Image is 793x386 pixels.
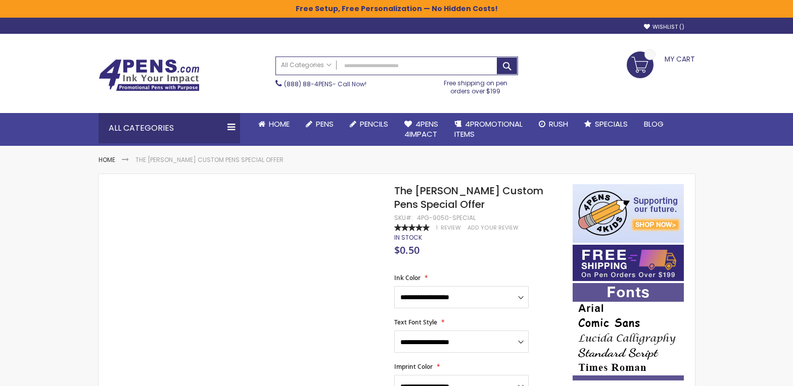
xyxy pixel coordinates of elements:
[636,113,672,135] a: Blog
[135,156,284,164] li: The [PERSON_NAME] Custom Pens Special Offer
[284,80,333,88] a: (888) 88-4PENS
[394,362,433,371] span: Imprint Color
[573,245,684,281] img: Free shipping on orders over $199
[394,184,543,211] span: The [PERSON_NAME] Custom Pens Special Offer
[394,243,419,257] span: $0.50
[576,113,636,135] a: Specials
[276,57,337,74] a: All Categories
[441,224,461,232] span: Review
[454,119,523,139] span: 4PROMOTIONAL ITEMS
[573,184,684,243] img: 4pens 4 kids
[394,234,422,242] div: Availability
[549,119,568,129] span: Rush
[394,213,413,222] strong: SKU
[394,273,421,282] span: Ink Color
[394,224,430,231] div: 100%
[99,59,200,91] img: 4Pens Custom Pens and Promotional Products
[433,75,518,95] div: Free shipping on pen orders over $199
[404,119,438,139] span: 4Pens 4impact
[316,119,334,129] span: Pens
[360,119,388,129] span: Pencils
[468,224,519,232] a: Add Your Review
[394,318,437,326] span: Text Font Style
[394,233,422,242] span: In stock
[298,113,342,135] a: Pens
[573,283,684,380] img: font-personalization-examples
[436,224,438,232] span: 1
[436,224,462,232] a: 1 Review
[99,155,115,164] a: Home
[342,113,396,135] a: Pencils
[595,119,628,129] span: Specials
[644,119,664,129] span: Blog
[281,61,332,69] span: All Categories
[396,113,446,146] a: 4Pens4impact
[531,113,576,135] a: Rush
[284,80,366,88] span: - Call Now!
[417,214,476,222] div: 4PG-9050-SPECIAL
[250,113,298,135] a: Home
[446,113,531,146] a: 4PROMOTIONALITEMS
[99,113,240,143] div: All Categories
[269,119,290,129] span: Home
[644,23,684,31] a: Wishlist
